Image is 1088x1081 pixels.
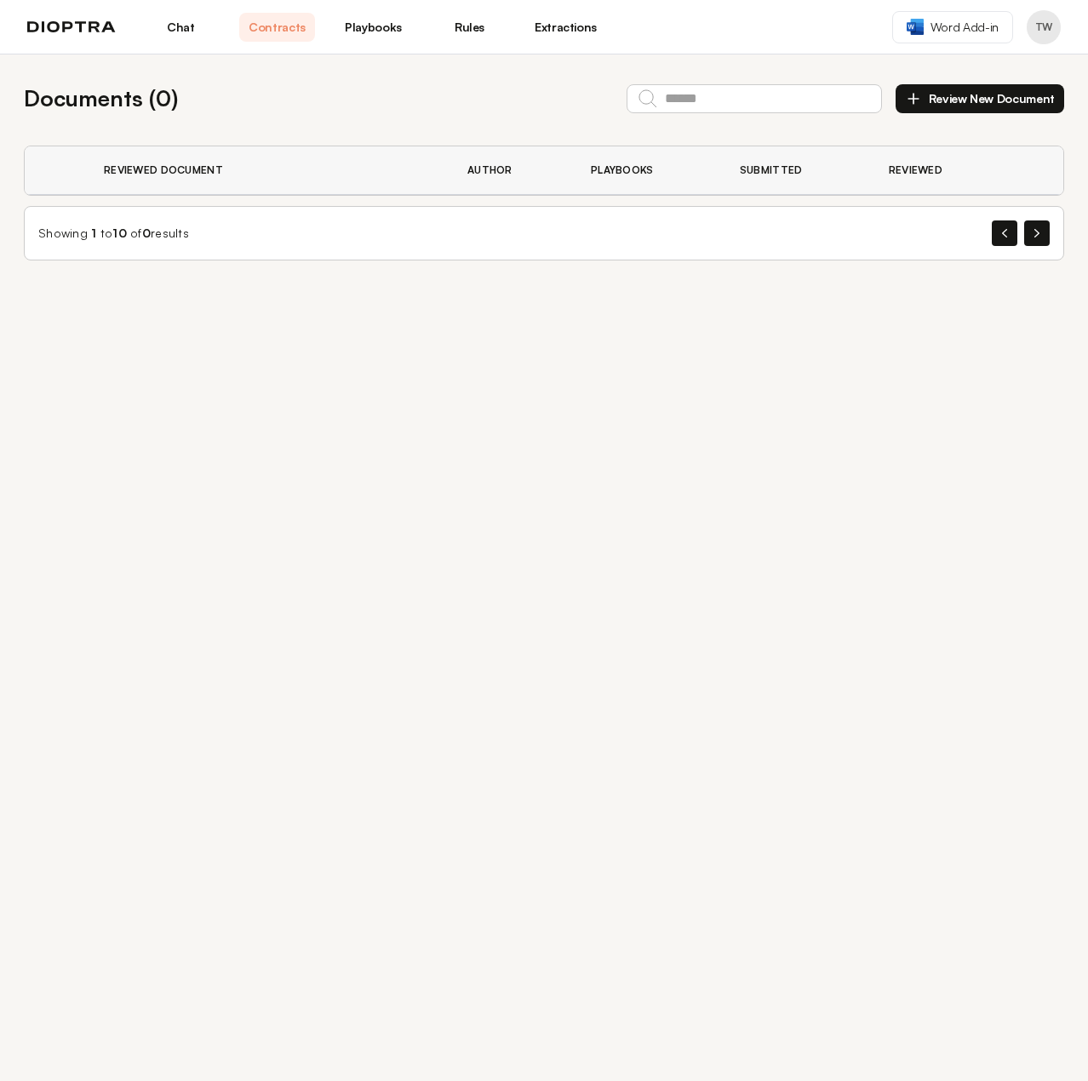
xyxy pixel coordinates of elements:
[719,146,868,195] th: Submitted
[142,226,151,240] span: 0
[432,13,507,42] a: Rules
[931,19,999,36] span: Word Add-in
[1024,220,1050,246] button: Next
[112,226,127,240] span: 10
[38,225,189,242] div: Showing to of results
[907,19,924,35] img: word
[27,21,116,33] img: logo
[91,226,96,240] span: 1
[239,13,315,42] a: Contracts
[335,13,411,42] a: Playbooks
[83,146,447,195] th: Reviewed Document
[1027,10,1061,44] button: Profile menu
[896,84,1064,113] button: Review New Document
[570,146,719,195] th: Playbooks
[992,220,1017,246] button: Previous
[528,13,604,42] a: Extractions
[892,11,1013,43] a: Word Add-in
[868,146,1005,195] th: Reviewed
[24,82,178,115] h2: Documents ( 0 )
[447,146,570,195] th: Author
[143,13,219,42] a: Chat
